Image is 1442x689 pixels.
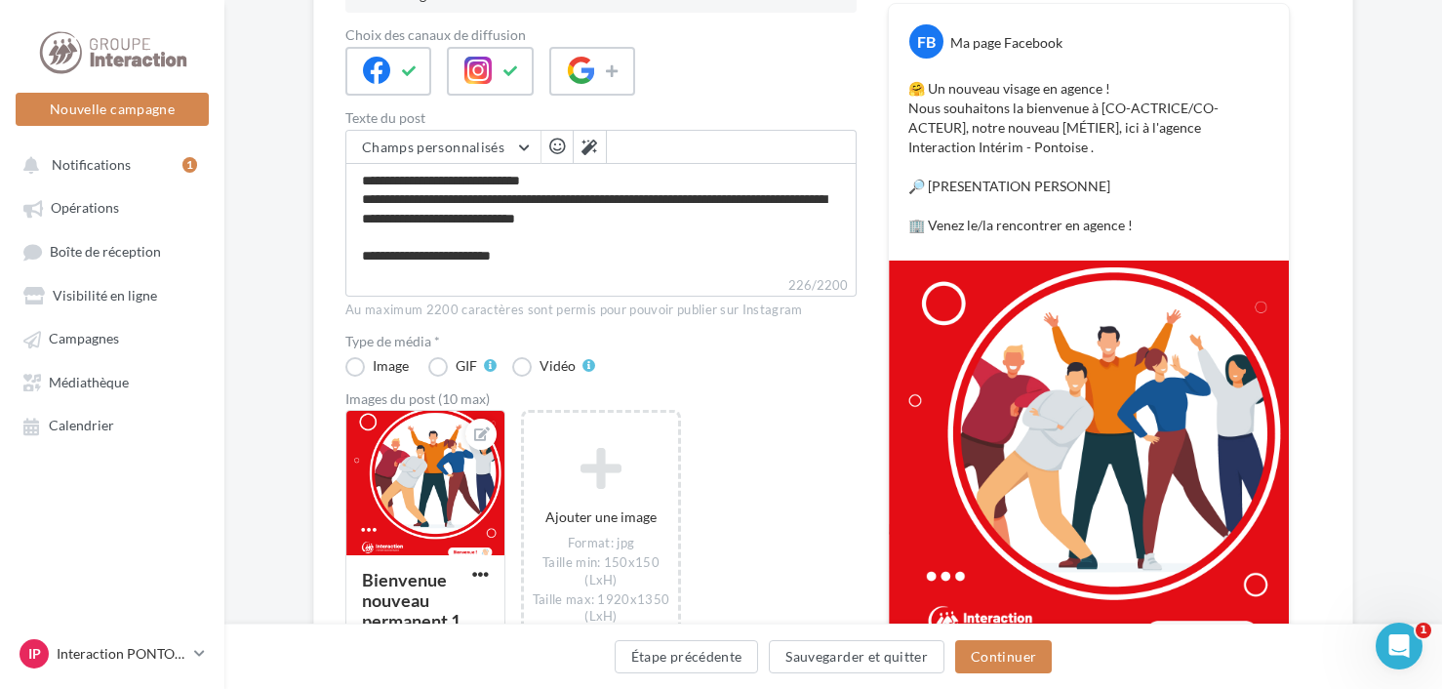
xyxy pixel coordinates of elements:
[12,189,213,224] a: Opérations
[49,418,114,434] span: Calendrier
[362,139,504,155] span: Champs personnalisés
[346,131,541,164] button: Champs personnalisés
[12,364,213,399] a: Médiathèque
[345,392,857,406] div: Images du post (10 max)
[12,407,213,442] a: Calendrier
[1376,623,1422,669] iframe: Intercom live chat
[373,359,409,373] div: Image
[769,640,944,673] button: Sauvegarder et quitter
[12,233,213,269] a: Boîte de réception
[28,644,41,664] span: IP
[50,243,161,260] span: Boîte de réception
[950,33,1062,53] div: Ma page Facebook
[49,331,119,347] span: Campagnes
[909,24,943,59] div: FB
[345,28,857,42] label: Choix des canaux de diffusion
[16,635,209,672] a: IP Interaction PONTOISE
[12,320,213,355] a: Campagnes
[456,359,477,373] div: GIF
[908,79,1269,235] p: 🤗 Un nouveau visage en agence ! Nous souhaitons la bienvenue à [CO-ACTRICE/CO-ACTEUR], notre nouv...
[16,93,209,126] button: Nouvelle campagne
[345,111,857,125] label: Texte du post
[345,302,857,319] div: Au maximum 2200 caractères sont permis pour pouvoir publier sur Instagram
[362,569,461,631] div: Bienvenue nouveau permanent 1
[540,359,576,373] div: Vidéo
[12,146,205,182] button: Notifications 1
[345,275,857,297] label: 226/2200
[52,156,131,173] span: Notifications
[955,640,1052,673] button: Continuer
[57,644,186,664] p: Interaction PONTOISE
[345,335,857,348] label: Type de média *
[182,157,197,173] div: 1
[49,374,129,390] span: Médiathèque
[12,277,213,312] a: Visibilité en ligne
[1416,623,1431,638] span: 1
[53,287,157,304] span: Visibilité en ligne
[51,200,119,217] span: Opérations
[615,640,759,673] button: Étape précédente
